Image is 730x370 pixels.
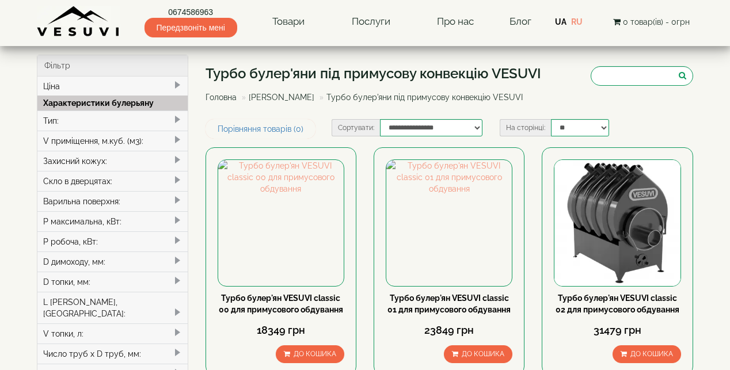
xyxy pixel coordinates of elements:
[219,293,343,314] a: Турбо булер'ян VESUVI classic 00 для примусового обдування
[145,18,237,37] span: Передзвоніть мені
[294,350,336,358] span: До кошика
[37,55,188,77] div: Фільтр
[37,323,188,344] div: V топки, л:
[510,16,531,27] a: Блог
[571,17,583,26] a: RU
[206,119,315,139] a: Порівняння товарів (0)
[332,119,380,136] label: Сортувати:
[340,9,402,35] a: Послуги
[386,323,512,338] div: 23849 грн
[387,293,511,314] a: Турбо булер'ян VESUVI classic 01 для примусового обдування
[556,293,679,314] a: Турбо булер'ян VESUVI classic 02 для примусового обдування
[261,9,316,35] a: Товари
[613,345,681,363] button: До кошика
[37,96,188,110] div: Характеристики булерьяну
[206,66,541,81] h1: Турбо булер'яни під примусову конвекцію VESUVI
[554,323,680,338] div: 31479 грн
[37,171,188,191] div: Скло в дверцятах:
[37,251,188,272] div: D димоходу, мм:
[37,344,188,364] div: Число труб x D труб, мм:
[37,77,188,96] div: Ціна
[218,323,344,338] div: 18349 грн
[37,231,188,251] div: P робоча, кВт:
[37,6,120,37] img: Завод VESUVI
[37,272,188,292] div: D топки, мм:
[610,16,693,28] button: 0 товар(ів) - 0грн
[145,6,237,18] a: 0674586963
[37,110,188,131] div: Тип:
[249,93,314,102] a: [PERSON_NAME]
[555,17,566,26] a: UA
[500,119,551,136] label: На сторінці:
[37,191,188,211] div: Варильна поверхня:
[630,350,673,358] span: До кошика
[462,350,504,358] span: До кошика
[444,345,512,363] button: До кошика
[218,160,344,285] img: Турбо булер'ян VESUVI classic 00 для примусового обдування
[37,211,188,231] div: P максимальна, кВт:
[554,160,680,285] img: Турбо булер'ян VESUVI classic 02 для примусового обдування
[37,292,188,323] div: L [PERSON_NAME], [GEOGRAPHIC_DATA]:
[206,93,237,102] a: Головна
[37,151,188,171] div: Захисний кожух:
[37,131,188,151] div: V приміщення, м.куб. (м3):
[317,91,523,103] li: Турбо булер'яни під примусову конвекцію VESUVI
[425,9,485,35] a: Про нас
[623,17,690,26] span: 0 товар(ів) - 0грн
[386,160,512,285] img: Турбо булер'ян VESUVI classic 01 для примусового обдування
[276,345,344,363] button: До кошика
